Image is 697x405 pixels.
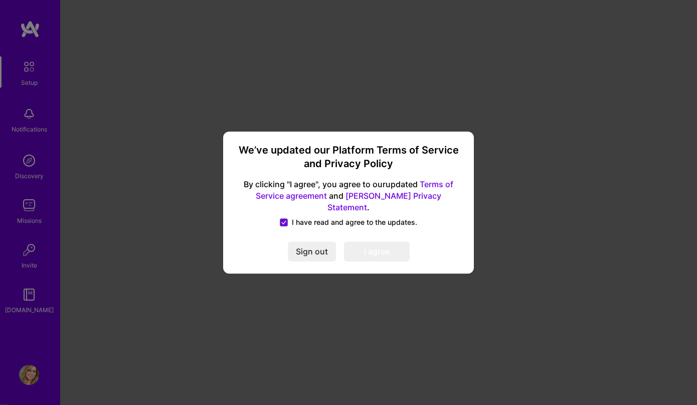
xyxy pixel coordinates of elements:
a: Terms of Service agreement [256,180,453,201]
span: By clicking "I agree", you agree to our updated and . [235,179,462,214]
span: I have read and agree to the updates. [292,217,417,227]
a: [PERSON_NAME] Privacy Statement [327,191,441,212]
h3: We’ve updated our Platform Terms of Service and Privacy Policy [235,144,462,171]
button: Sign out [288,241,336,261]
button: I agree [344,241,410,261]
